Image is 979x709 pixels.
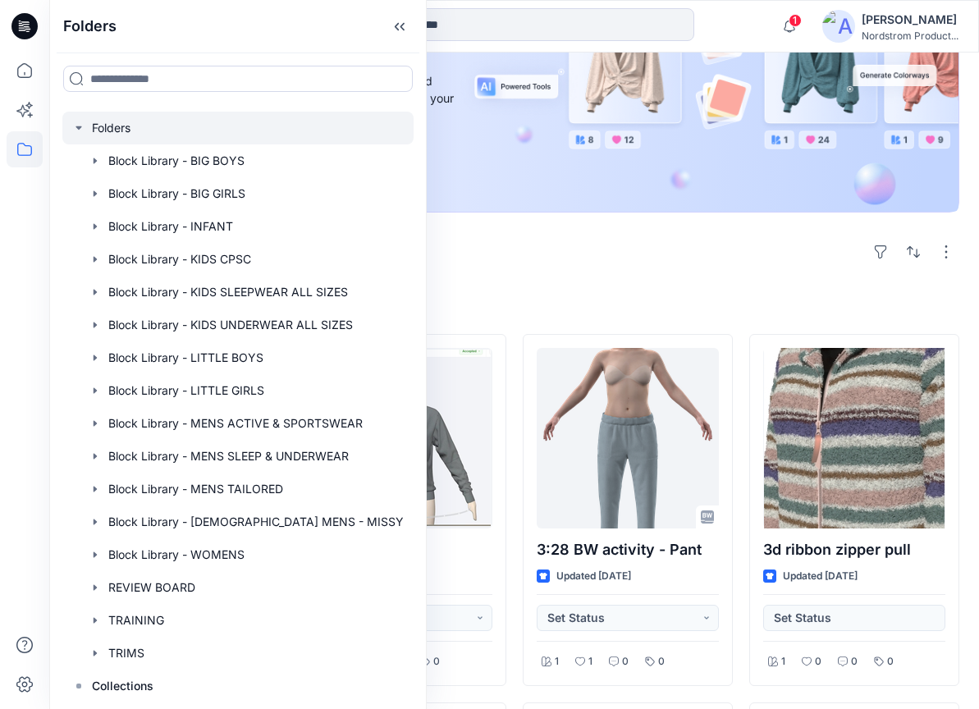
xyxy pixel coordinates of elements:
[887,653,894,670] p: 0
[556,568,631,585] p: Updated [DATE]
[555,653,559,670] p: 1
[622,653,629,670] p: 0
[783,568,858,585] p: Updated [DATE]
[789,14,802,27] span: 1
[862,10,958,30] div: [PERSON_NAME]
[781,653,785,670] p: 1
[658,653,665,670] p: 0
[433,653,440,670] p: 0
[763,538,945,561] p: 3d ribbon zipper pull
[851,653,858,670] p: 0
[537,348,719,528] a: 3:28 BW activity - Pant
[537,538,719,561] p: 3:28 BW activity - Pant
[588,653,592,670] p: 1
[815,653,821,670] p: 0
[822,10,855,43] img: avatar
[69,298,959,318] h4: Styles
[763,348,945,528] a: 3d ribbon zipper pull
[92,676,153,696] p: Collections
[862,30,958,42] div: Nordstrom Product...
